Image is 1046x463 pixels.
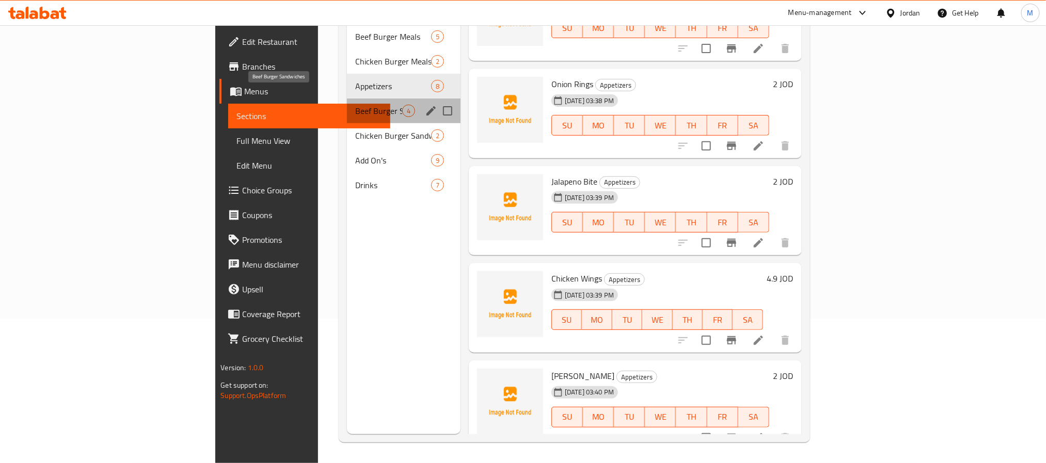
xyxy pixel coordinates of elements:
span: Beef Burger Meals [355,30,431,43]
a: Branches [219,54,390,79]
div: Appetizers [599,176,640,189]
span: Menu disclaimer [242,258,382,271]
div: items [402,105,415,117]
span: SU [556,118,579,133]
button: TU [614,115,645,136]
button: delete [773,36,798,61]
div: Jordan [900,7,921,19]
div: items [431,129,444,142]
a: Coupons [219,203,390,227]
img: Hash Brown [477,369,543,435]
button: TH [673,309,703,330]
span: [DATE] 03:39 PM [561,290,618,300]
span: SA [742,21,765,36]
span: TH [680,409,703,424]
button: WE [645,212,676,233]
button: WE [645,115,676,136]
div: Add On's [355,154,431,167]
span: SA [737,312,758,327]
button: SU [551,309,582,330]
button: edit [423,103,439,119]
button: Branch-specific-item [719,36,744,61]
span: 9 [432,156,443,166]
button: Branch-specific-item [719,425,744,450]
a: Coverage Report [219,302,390,326]
button: MO [583,212,614,233]
div: Appetizers [595,79,636,91]
button: Branch-specific-item [719,134,744,158]
span: TU [618,409,641,424]
span: SU [556,312,578,327]
span: FR [711,118,734,133]
button: SA [733,309,763,330]
a: Edit menu item [752,42,765,55]
button: Branch-specific-item [719,328,744,353]
span: Sections [236,110,382,122]
span: Select to update [695,38,717,59]
img: Chicken Wings [477,271,543,337]
button: SU [551,407,583,427]
a: Upsell [219,277,390,302]
div: Appetizers [355,80,431,92]
a: Menus [219,79,390,104]
button: Branch-specific-item [719,230,744,255]
button: TU [612,309,642,330]
span: Beef Burger Sandwiches [355,105,402,117]
span: Select to update [695,232,717,254]
button: MO [583,18,614,38]
span: TU [616,312,638,327]
span: MO [587,118,610,133]
span: 8 [432,81,443,91]
span: TH [677,312,699,327]
span: FR [711,21,734,36]
span: [DATE] 03:40 PM [561,387,618,397]
span: MO [586,312,608,327]
a: Edit menu item [752,140,765,152]
span: TH [680,215,703,230]
button: TH [676,115,707,136]
button: WE [642,309,672,330]
span: Chicken Burger Meals [355,55,431,68]
span: [DATE] 03:38 PM [561,96,618,106]
button: SA [738,212,769,233]
a: Full Menu View [228,128,390,153]
span: Menus [244,85,382,97]
span: TH [680,21,703,36]
button: delete [773,328,798,353]
span: FR [711,409,734,424]
span: Drinks [355,179,431,191]
a: Menu disclaimer [219,252,390,277]
span: Appetizers [600,176,640,188]
button: FR [707,407,738,427]
span: 2 [432,57,443,67]
span: SA [742,118,765,133]
a: Edit menu item [752,432,765,444]
span: SU [556,409,579,424]
div: items [431,154,444,167]
span: Choice Groups [242,184,382,196]
div: Chicken Burger Sandwiches2 [347,123,461,148]
span: MO [587,215,610,230]
span: Chicken Wings [551,271,602,286]
div: Appetizers [616,371,657,383]
div: Drinks7 [347,173,461,197]
a: Sections [228,104,390,128]
div: Beef Burger Meals5 [347,24,461,49]
span: Select to update [695,329,717,351]
span: Promotions [242,234,382,246]
div: Appetizers8 [347,74,461,98]
span: Select to update [695,427,717,449]
span: Coupons [242,209,382,221]
button: MO [582,309,612,330]
button: MO [583,407,614,427]
span: Edit Restaurant [242,36,382,48]
button: TH [676,407,707,427]
span: 7 [432,180,443,190]
span: Appetizers [617,371,657,383]
button: TU [614,18,645,38]
div: Beef Burger Sandwiches4edit [347,98,461,123]
button: FR [707,18,738,38]
span: Upsell [242,283,382,295]
span: Onion Rings [551,76,593,92]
